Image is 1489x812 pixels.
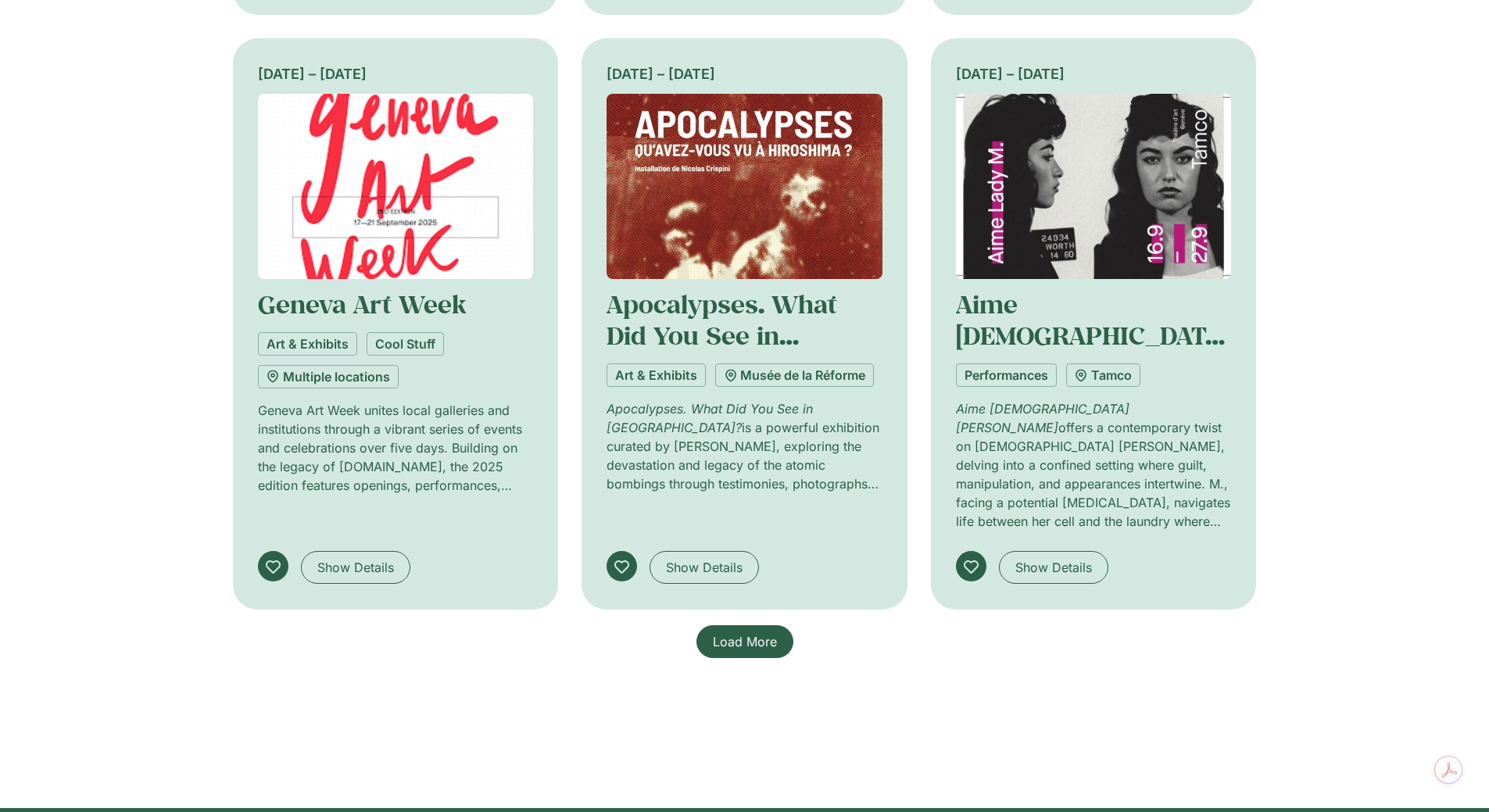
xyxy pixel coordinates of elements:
[607,288,872,384] a: Apocalypses. What Did You See in [GEOGRAPHIC_DATA]?
[956,363,1057,387] a: Performances
[956,399,1232,531] p: offers a contemporary twist on [DEMOGRAPHIC_DATA] [PERSON_NAME], delving into a confined setting ...
[367,332,444,356] a: Cool Stuff
[258,288,466,320] a: Geneva Art Week
[650,551,759,584] a: Show Details
[258,94,534,279] img: Coolturalia - Geneva Art Week
[696,625,793,658] a: Load More
[258,63,534,84] div: [DATE] – [DATE]
[301,551,410,584] a: Show Details
[607,401,813,435] em: Apocalypses. What Did You See in [GEOGRAPHIC_DATA]?
[258,401,534,495] p: Geneva Art Week unites local galleries and institutions through a vibrant series of events and ce...
[607,63,882,84] div: [DATE] – [DATE]
[666,558,743,577] span: Show Details
[715,363,874,387] a: Musée de la Réforme
[956,63,1232,84] div: [DATE] – [DATE]
[713,632,777,651] span: Load More
[607,399,882,493] p: is a powerful exhibition curated by [PERSON_NAME], exploring the devastation and legacy of the at...
[956,288,1229,384] a: Aime [DEMOGRAPHIC_DATA][PERSON_NAME]
[956,401,1129,435] em: Aime [DEMOGRAPHIC_DATA][PERSON_NAME]
[1066,363,1140,387] a: Tamco
[607,363,706,387] a: Art & Exhibits
[258,332,357,356] a: Art & Exhibits
[1015,558,1092,577] span: Show Details
[317,558,394,577] span: Show Details
[607,94,882,279] img: Coolturalia - Apocalypses. Qu’avez-vous vu à Hiroshima ?
[999,551,1108,584] a: Show Details
[956,94,1232,279] img: Coolturalia - Aime Lady M.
